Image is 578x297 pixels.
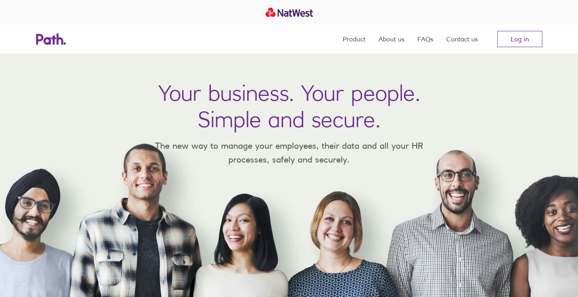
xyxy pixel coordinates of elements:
[158,80,420,132] h1: Your business. Your people. Simple and secure.
[343,24,365,54] a: Product
[378,24,404,54] a: About us
[143,139,435,166] p: The new way to manage your employees, their data and all your HR processes, safely and securely.
[446,24,478,54] a: Contact us
[497,31,542,47] a: Log in
[417,24,433,54] a: FAQs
